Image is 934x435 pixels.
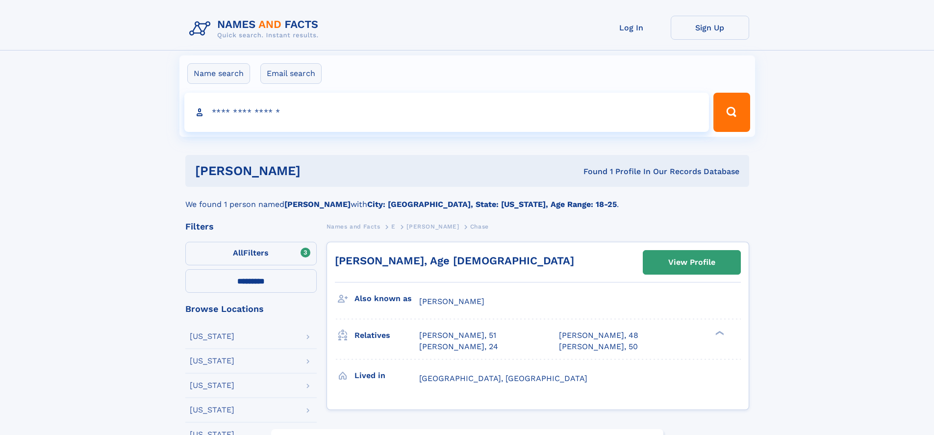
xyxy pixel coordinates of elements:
[354,290,419,307] h3: Also known as
[185,305,317,313] div: Browse Locations
[190,357,234,365] div: [US_STATE]
[195,165,442,177] h1: [PERSON_NAME]
[354,327,419,344] h3: Relatives
[391,223,396,230] span: E
[233,248,243,257] span: All
[406,223,459,230] span: [PERSON_NAME]
[643,251,740,274] a: View Profile
[419,374,587,383] span: [GEOGRAPHIC_DATA], [GEOGRAPHIC_DATA]
[185,187,749,210] div: We found 1 person named with .
[671,16,749,40] a: Sign Up
[190,406,234,414] div: [US_STATE]
[419,341,498,352] a: [PERSON_NAME], 24
[713,93,750,132] button: Search Button
[559,330,638,341] a: [PERSON_NAME], 48
[190,333,234,340] div: [US_STATE]
[668,251,715,274] div: View Profile
[327,220,380,232] a: Names and Facts
[713,330,725,336] div: ❯
[406,220,459,232] a: [PERSON_NAME]
[284,200,351,209] b: [PERSON_NAME]
[391,220,396,232] a: E
[419,330,496,341] a: [PERSON_NAME], 51
[185,242,317,265] label: Filters
[185,16,327,42] img: Logo Names and Facts
[335,255,574,267] a: [PERSON_NAME], Age [DEMOGRAPHIC_DATA]
[470,223,489,230] span: Chase
[260,63,322,84] label: Email search
[559,341,638,352] a: [PERSON_NAME], 50
[367,200,617,209] b: City: [GEOGRAPHIC_DATA], State: [US_STATE], Age Range: 18-25
[419,297,484,306] span: [PERSON_NAME]
[190,382,234,389] div: [US_STATE]
[354,367,419,384] h3: Lived in
[187,63,250,84] label: Name search
[184,93,709,132] input: search input
[442,166,739,177] div: Found 1 Profile In Our Records Database
[185,222,317,231] div: Filters
[592,16,671,40] a: Log In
